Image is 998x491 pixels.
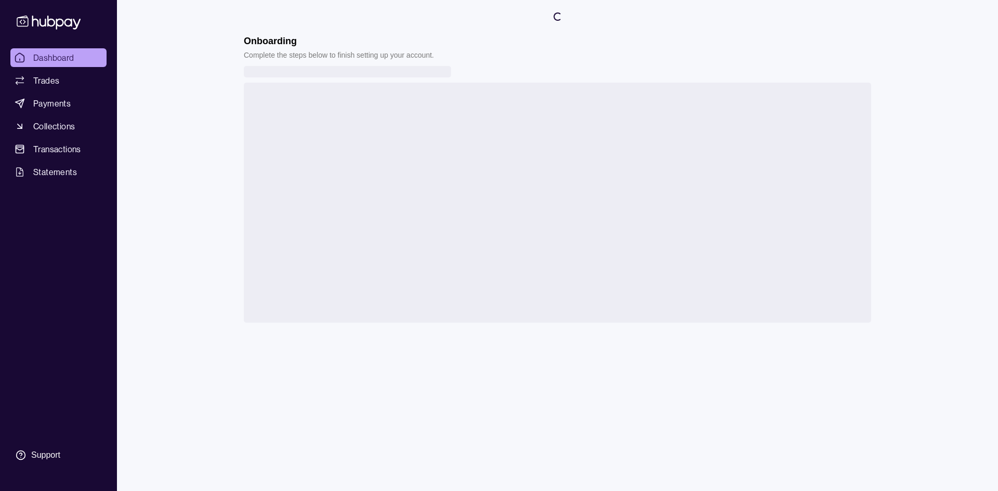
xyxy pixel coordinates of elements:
span: Collections [33,120,75,132]
span: Payments [33,97,71,110]
span: Statements [33,166,77,178]
a: Trades [10,71,107,90]
span: Dashboard [33,51,74,64]
a: Payments [10,94,107,113]
p: Complete the steps below to finish setting up your account. [244,49,434,61]
span: Transactions [33,143,81,155]
a: Dashboard [10,48,107,67]
h1: Onboarding [244,35,434,47]
a: Collections [10,117,107,136]
a: Transactions [10,140,107,158]
a: Support [10,444,107,466]
a: Statements [10,163,107,181]
span: Trades [33,74,59,87]
div: Support [31,449,60,461]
